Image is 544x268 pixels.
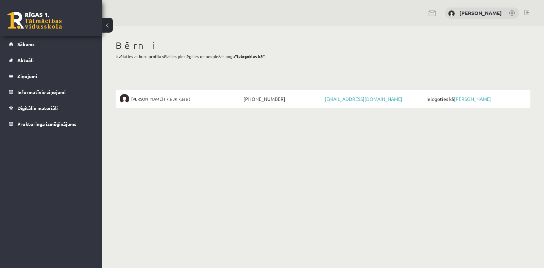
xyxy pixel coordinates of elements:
span: Aktuāli [17,57,34,63]
p: Izvēlaties ar kuru profilu vēlaties pieslēgties un nospiežat pogu [116,53,530,59]
a: Proktoringa izmēģinājums [9,116,93,132]
a: Digitālie materiāli [9,100,93,116]
a: [PERSON_NAME] [459,10,502,16]
span: [PERSON_NAME] ( 7.a JK klase ) [131,94,190,104]
span: Digitālie materiāli [17,105,58,111]
a: Ziņojumi [9,68,93,84]
span: Proktoringa izmēģinājums [17,121,76,127]
span: [PHONE_NUMBER] [242,94,323,104]
legend: Ziņojumi [17,68,93,84]
a: Informatīvie ziņojumi [9,84,93,100]
a: Sākums [9,36,93,52]
a: [PERSON_NAME] [454,96,491,102]
span: Ielogoties kā [425,94,526,104]
img: Romāns Kozlinskis [448,10,455,17]
a: [EMAIL_ADDRESS][DOMAIN_NAME] [325,96,402,102]
h1: Bērni [116,40,530,51]
img: Anna Enija Kozlinska [120,94,129,104]
span: Sākums [17,41,35,47]
b: "Ielogoties kā" [235,54,265,59]
a: Aktuāli [9,52,93,68]
a: Rīgas 1. Tālmācības vidusskola [7,12,62,29]
legend: Informatīvie ziņojumi [17,84,93,100]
